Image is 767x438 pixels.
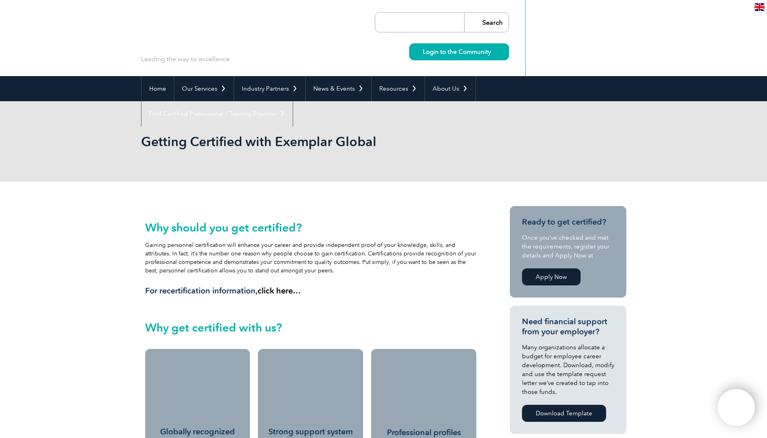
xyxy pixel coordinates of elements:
a: Login to the Community [409,43,509,60]
a: Industry Partners [234,76,305,101]
a: Our Services [174,76,234,101]
h3: Professional profiles [378,367,469,438]
h3: Globally recognized [151,366,244,437]
h3: Strong support system [264,366,357,437]
img: svg+xml;nitro-empty-id=MzYyOjIyMw==-1;base64,PHN2ZyB2aWV3Qm94PSIwIDAgMTEgMTEiIHdpZHRoPSIxMSIgaGVp... [491,49,495,54]
a: Find Certified Professional / Training Provider [142,101,293,126]
a: click here… [258,286,301,296]
p: Many organizations allocate a budget for employee career development. Download, modify and use th... [522,343,614,396]
p: Once you’ve checked and met the requirements, register your details and Apply Now at [522,233,614,260]
input: Search [464,13,509,32]
a: News & Events [306,76,371,101]
h3: For recertification information, [145,286,477,296]
a: Home [142,76,174,101]
h3: Ready to get certified? [522,217,614,227]
h3: Need financial support from your employer? [522,317,614,337]
h1: Getting Certified with Exemplar Global [141,134,452,149]
p: Leading the way to excellence [141,55,230,64]
a: Download Template [522,405,606,422]
h2: Why get certified with us? [145,321,477,334]
h2: Why should you get certified? [145,221,477,234]
a: About Us [425,76,475,101]
a: Resources [372,76,425,101]
div: Gaining personnel certification will enhance your career and provide independent proof of your kn... [145,221,477,296]
a: Apply Now [522,268,581,285]
img: svg+xml;nitro-empty-id=MTEzNDoxMTY=-1;base64,PHN2ZyB2aWV3Qm94PSIwIDAgNDAwIDQwMCIgd2lkdGg9IjQwMCIg... [726,398,746,418]
img: en [754,3,765,11]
